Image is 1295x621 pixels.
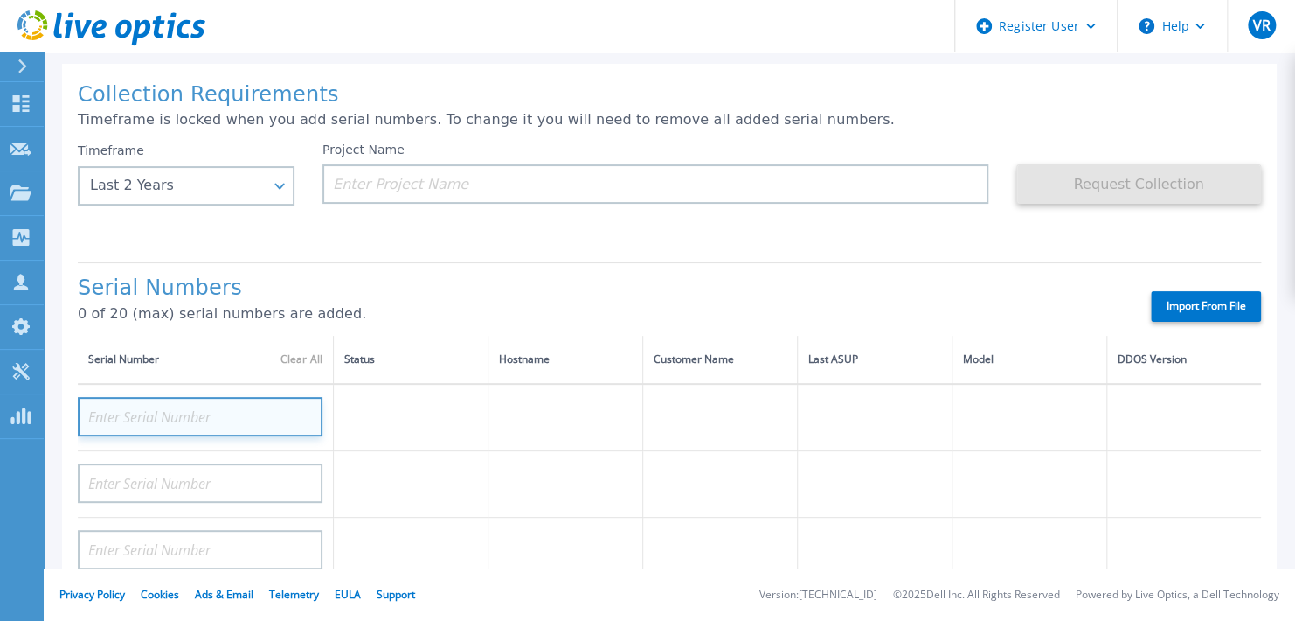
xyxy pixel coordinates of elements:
[78,83,1261,108] h1: Collection Requirements
[88,350,322,369] div: Serial Number
[78,276,1120,301] h1: Serial Numbers
[90,178,263,193] div: Last 2 Years
[335,587,361,602] a: EULA
[759,590,877,601] li: Version: [TECHNICAL_ID]
[797,336,952,384] th: Last ASUP
[1076,590,1279,601] li: Powered by Live Optics, a Dell Technology
[78,306,1120,322] p: 0 of 20 (max) serial numbers are added.
[269,587,319,602] a: Telemetry
[78,397,322,436] input: Enter Serial Number
[59,587,125,602] a: Privacy Policy
[377,587,415,602] a: Support
[141,587,179,602] a: Cookies
[322,164,988,204] input: Enter Project Name
[78,530,322,569] input: Enter Serial Number
[195,587,253,602] a: Ads & Email
[334,336,488,384] th: Status
[952,336,1106,384] th: Model
[1016,164,1261,204] button: Request Collection
[1151,291,1261,322] label: Import From File
[893,590,1060,601] li: © 2025 Dell Inc. All Rights Reserved
[78,143,144,157] label: Timeframe
[78,464,322,503] input: Enter Serial Number
[488,336,642,384] th: Hostname
[1252,18,1270,32] span: VR
[1106,336,1261,384] th: DDOS Version
[322,143,405,156] label: Project Name
[642,336,797,384] th: Customer Name
[78,112,1261,128] p: Timeframe is locked when you add serial numbers. To change it you will need to remove all added s...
